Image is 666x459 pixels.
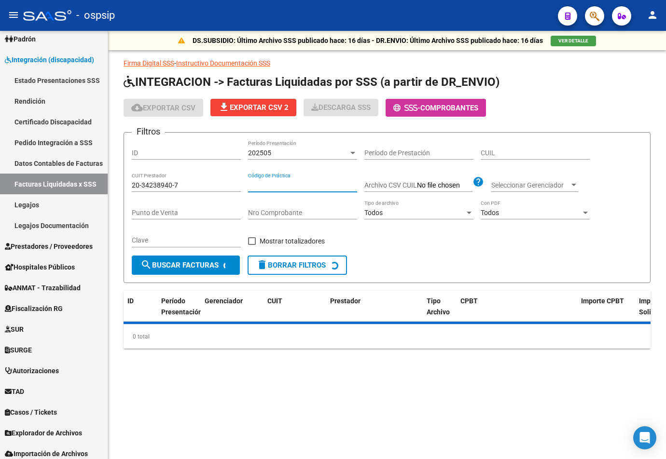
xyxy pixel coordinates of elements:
[248,256,347,275] button: Borrar Filtros
[218,101,230,113] mat-icon: file_download
[131,104,195,112] span: Exportar CSV
[5,407,57,418] span: Casos / Tickets
[161,297,202,316] span: Período Presentación
[5,34,36,44] span: Padrón
[132,256,240,275] button: Buscar Facturas
[205,297,243,305] span: Gerenciador
[457,291,577,333] datatable-header-cell: CPBT
[364,181,417,189] span: Archivo CSV CUIL
[481,209,499,216] span: Todos
[5,303,63,314] span: Fiscalización RG
[558,38,588,43] span: VER DETALLE
[472,176,484,188] mat-icon: help
[140,259,152,270] mat-icon: search
[124,324,651,349] div: 0 total
[5,448,88,459] span: Importación de Archivos
[581,297,624,305] span: Importe CPBT
[460,297,478,305] span: CPBT
[5,54,94,65] span: Integración (discapacidad)
[124,291,157,333] datatable-header-cell: ID
[157,291,201,333] datatable-header-cell: Período Presentación
[577,291,635,333] datatable-header-cell: Importe CPBT
[551,36,596,46] button: VER DETALLE
[304,99,378,116] button: Descarga SSS
[5,428,82,438] span: Explorador de Archivos
[140,261,219,270] span: Buscar Facturas
[248,149,271,157] span: 202505
[210,99,296,116] button: Exportar CSV 2
[256,259,268,270] mat-icon: delete
[267,297,282,305] span: CUIT
[5,345,32,355] span: SURGE
[256,261,326,270] span: Borrar Filtros
[5,241,93,252] span: Prestadores / Proveedores
[8,9,19,21] mat-icon: menu
[427,297,450,316] span: Tipo Archivo
[5,386,24,397] span: TAD
[176,59,270,67] a: Instructivo Documentación SSS
[417,181,472,190] input: Archivo CSV CUIL
[124,59,174,67] a: Firma Digital SSS
[132,125,165,138] h3: Filtros
[5,324,24,335] span: SUR
[193,35,543,46] p: DS.SUBSIDIO: Último Archivo SSS publicado hace: 16 días - DR.ENVIO: Último Archivo SSS publicado ...
[647,9,658,21] mat-icon: person
[5,262,75,272] span: Hospitales Públicos
[131,102,143,113] mat-icon: cloud_download
[304,99,378,117] app-download-masive: Descarga masiva de comprobantes (adjuntos)
[5,283,81,293] span: ANMAT - Trazabilidad
[124,58,651,68] p: -
[124,75,499,89] span: INTEGRACION -> Facturas Liquidadas por SSS (a partir de DR_ENVIO)
[201,291,264,333] datatable-header-cell: Gerenciador
[218,103,289,112] span: Exportar CSV 2
[5,365,59,376] span: Autorizaciones
[76,5,115,26] span: - ospsip
[264,291,326,333] datatable-header-cell: CUIT
[330,297,361,305] span: Prestador
[124,99,203,117] button: Exportar CSV
[423,291,457,333] datatable-header-cell: Tipo Archivo
[326,291,423,333] datatable-header-cell: Prestador
[420,104,478,112] span: Comprobantes
[393,104,420,112] span: -
[364,209,383,216] span: Todos
[127,297,134,305] span: ID
[491,181,569,189] span: Seleccionar Gerenciador
[260,235,325,247] span: Mostrar totalizadores
[311,103,371,112] span: Descarga SSS
[386,99,486,117] button: -Comprobantes
[633,426,656,449] div: Open Intercom Messenger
